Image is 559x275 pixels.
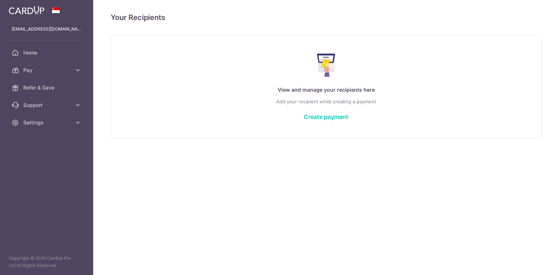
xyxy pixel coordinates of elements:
p: [EMAIL_ADDRESS][DOMAIN_NAME] [12,25,82,33]
span: Settings [23,119,71,126]
iframe: Opens a widget where you can find more information [510,253,552,271]
img: Make Payment [317,53,336,77]
img: CardUp [9,6,44,15]
span: Pay [23,67,71,74]
h4: Your Recipients [111,12,542,23]
span: Refer & Save [23,84,71,91]
a: Create payment [304,113,348,120]
span: Home [23,49,71,56]
span: Support [23,101,71,109]
p: Add your recipient while creating a payment [126,97,527,106]
p: View and manage your recipients here [126,85,527,94]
